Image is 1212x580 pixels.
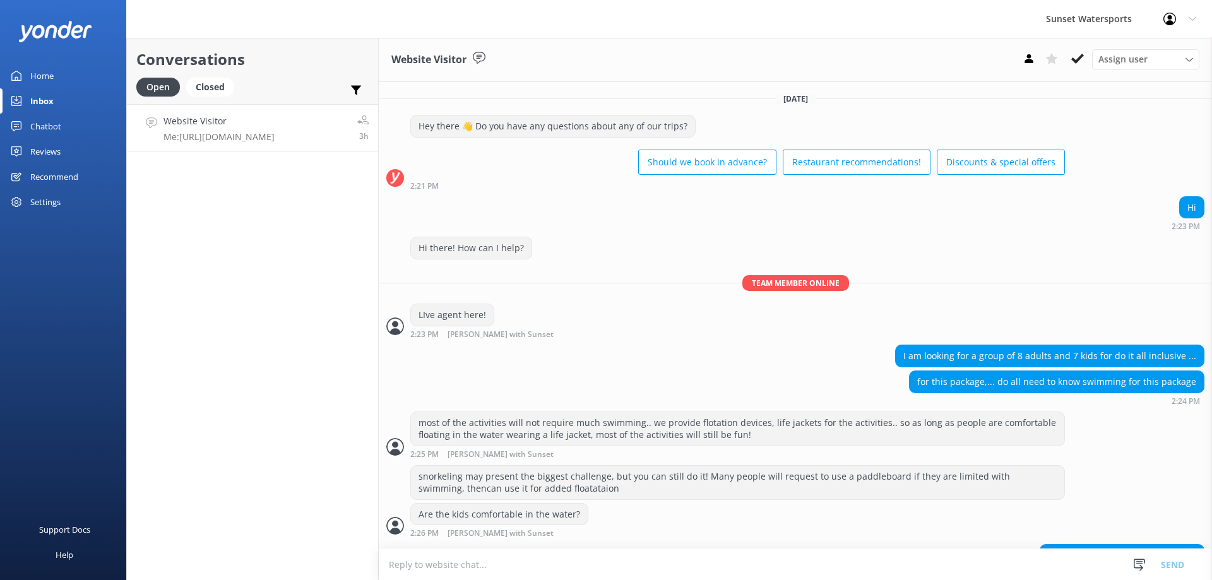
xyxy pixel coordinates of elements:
span: [PERSON_NAME] with Sunset [448,331,554,339]
strong: 2:23 PM [410,331,439,339]
div: Closed [186,78,234,97]
div: Settings [30,189,61,215]
div: Inbox [30,88,54,114]
div: 01:23pm 13-Aug-2025 (UTC -05:00) America/Cancun [1172,222,1204,230]
span: Team member online [742,275,849,291]
strong: 2:23 PM [1172,223,1200,230]
h2: Conversations [136,47,369,71]
div: 01:21pm 13-Aug-2025 (UTC -05:00) America/Cancun [410,181,1065,190]
strong: 2:26 PM [410,530,439,538]
div: Home [30,63,54,88]
div: LIve agent here! [411,304,494,326]
span: 01:50pm 13-Aug-2025 (UTC -05:00) America/Cancun [359,131,369,141]
div: 01:24pm 13-Aug-2025 (UTC -05:00) America/Cancun [909,396,1204,405]
a: Website VisitorMe:[URL][DOMAIN_NAME]3h [127,104,378,151]
span: [PERSON_NAME] with Sunset [448,451,554,459]
p: Me: [URL][DOMAIN_NAME] [163,131,275,143]
a: Closed [186,80,241,93]
a: Open [136,80,186,93]
div: Hi [1180,197,1204,218]
strong: 2:21 PM [410,182,439,190]
button: Restaurant recommendations! [783,150,930,175]
button: Should we book in advance? [638,150,776,175]
div: Reviews [30,139,61,164]
div: Help [56,542,73,567]
div: yes,,, is there any age limit for Kids [1040,545,1204,566]
div: Support Docs [39,517,90,542]
div: Are the kids comfortable in the water? [411,504,588,525]
img: yonder-white-logo.png [19,21,92,42]
div: Hi there! How can I help? [411,237,532,259]
span: Assign user [1098,52,1148,66]
span: [PERSON_NAME] with Sunset [448,530,554,538]
strong: 2:24 PM [1172,398,1200,405]
button: Discounts & special offers [937,150,1065,175]
div: 01:26pm 13-Aug-2025 (UTC -05:00) America/Cancun [410,528,595,538]
div: for this package,... do all need to know swimming for this package [910,371,1204,393]
h4: Website Visitor [163,114,275,128]
div: I am looking for a group of 8 adults and 7 kids for do it all inclusive ... [896,345,1204,367]
div: 01:23pm 13-Aug-2025 (UTC -05:00) America/Cancun [410,329,595,339]
div: Hey there 👋 Do you have any questions about any of our trips? [411,115,695,137]
div: 01:25pm 13-Aug-2025 (UTC -05:00) America/Cancun [410,449,1065,459]
div: Recommend [30,164,78,189]
h3: Website Visitor [391,52,466,68]
div: Open [136,78,180,97]
div: most of the activities will not require much swimming.. we provide flotation devices, life jacket... [411,412,1064,446]
div: Assign User [1092,49,1199,69]
div: Chatbot [30,114,61,139]
span: [DATE] [776,93,816,104]
strong: 2:25 PM [410,451,439,459]
div: snorkeling may present the biggest challenge, but you can still do it! Many people will request t... [411,466,1064,499]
